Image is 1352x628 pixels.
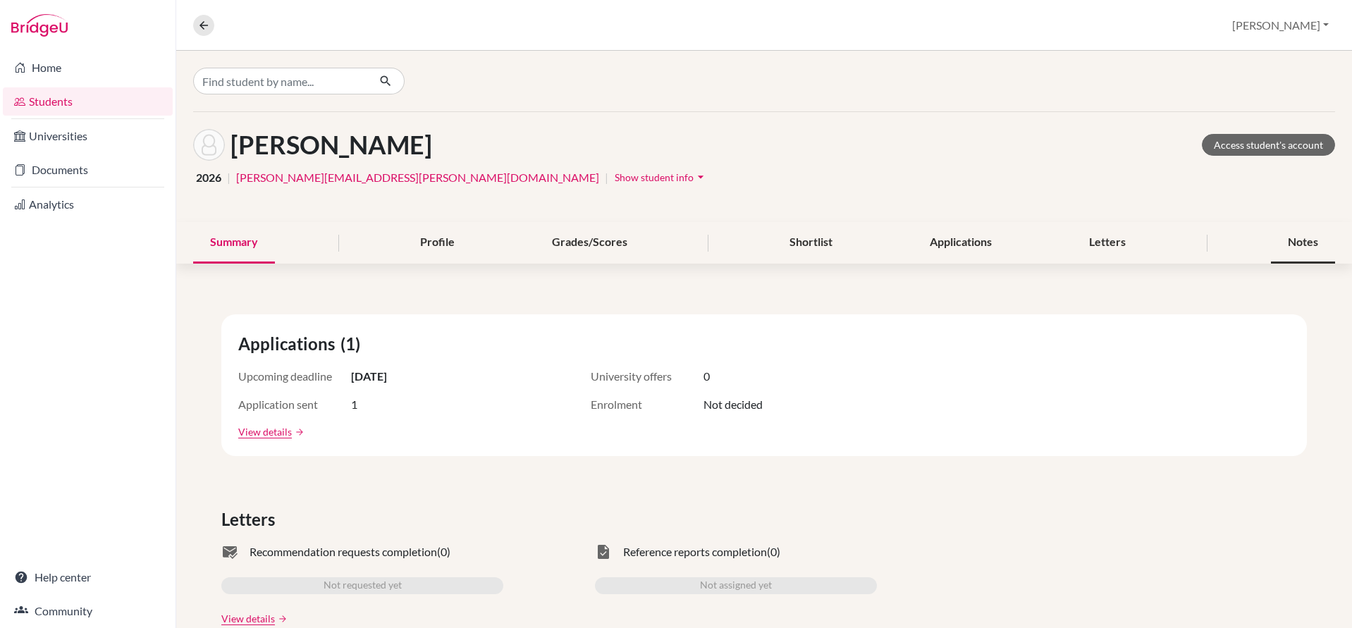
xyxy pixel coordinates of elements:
[221,543,238,560] span: mark_email_read
[700,577,772,594] span: Not assigned yet
[196,169,221,186] span: 2026
[238,368,351,385] span: Upcoming deadline
[1271,222,1335,264] div: Notes
[292,427,305,437] a: arrow_forward
[250,543,437,560] span: Recommendation requests completion
[694,170,708,184] i: arrow_drop_down
[221,611,275,626] a: View details
[238,331,340,357] span: Applications
[238,424,292,439] a: View details
[605,169,608,186] span: |
[591,396,703,413] span: Enrolment
[535,222,644,264] div: Grades/Scores
[773,222,849,264] div: Shortlist
[193,68,368,94] input: Find student by name...
[193,129,225,161] img: Jed Taylor's avatar
[703,368,710,385] span: 0
[275,614,288,624] a: arrow_forward
[767,543,780,560] span: (0)
[221,507,281,532] span: Letters
[351,396,357,413] span: 1
[351,368,387,385] span: [DATE]
[3,87,173,116] a: Students
[913,222,1009,264] div: Applications
[3,563,173,591] a: Help center
[3,190,173,218] a: Analytics
[238,396,351,413] span: Application sent
[324,577,402,594] span: Not requested yet
[11,14,68,37] img: Bridge-U
[1072,222,1143,264] div: Letters
[3,122,173,150] a: Universities
[591,368,703,385] span: University offers
[1226,12,1335,39] button: [PERSON_NAME]
[3,156,173,184] a: Documents
[595,543,612,560] span: task
[623,543,767,560] span: Reference reports completion
[403,222,472,264] div: Profile
[615,171,694,183] span: Show student info
[231,130,432,160] h1: [PERSON_NAME]
[193,222,275,264] div: Summary
[227,169,231,186] span: |
[703,396,763,413] span: Not decided
[3,597,173,625] a: Community
[3,54,173,82] a: Home
[340,331,366,357] span: (1)
[614,166,708,188] button: Show student infoarrow_drop_down
[236,169,599,186] a: [PERSON_NAME][EMAIL_ADDRESS][PERSON_NAME][DOMAIN_NAME]
[437,543,450,560] span: (0)
[1202,134,1335,156] a: Access student's account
